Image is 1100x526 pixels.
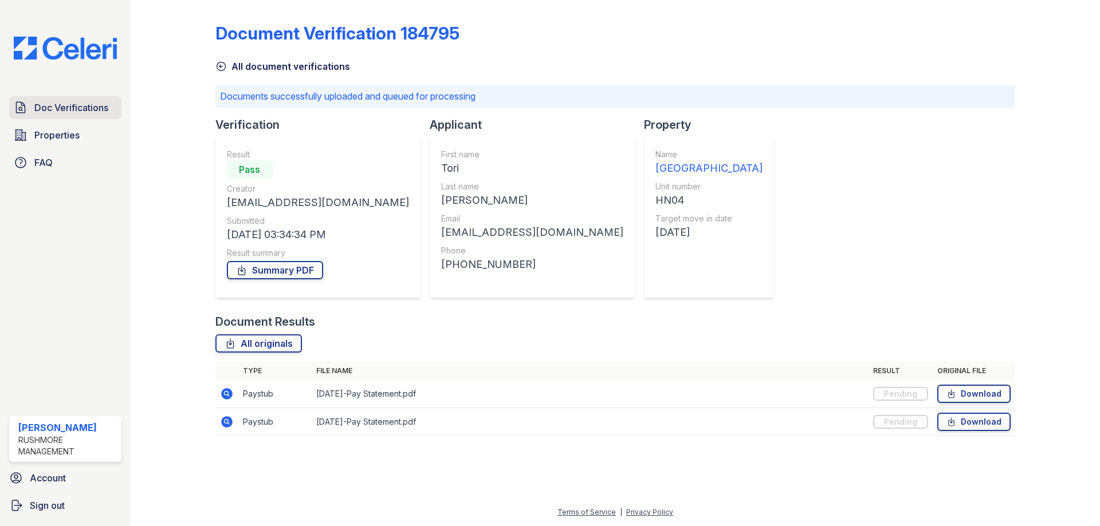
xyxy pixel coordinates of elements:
div: Tori [441,160,623,176]
div: [DATE] 03:34:34 PM [227,227,409,243]
div: Document Verification 184795 [215,23,459,43]
a: Summary PDF [227,261,323,279]
div: Document Results [215,314,315,330]
span: Properties [34,128,80,142]
span: Doc Verifications [34,101,108,114]
img: CE_Logo_Blue-a8612792a0a2168367f1c8372b55b34899dd931a85d93a1a3d3e32e68fde9ad4.png [5,37,126,60]
th: Result [869,362,933,380]
div: [DATE] [655,224,763,240]
div: [EMAIL_ADDRESS][DOMAIN_NAME] [227,195,409,211]
th: File name [312,362,869,380]
div: Name [655,149,763,160]
th: Type [238,362,312,380]
div: Property [644,117,783,133]
span: Account [30,471,66,485]
div: Submitted [227,215,409,227]
td: Paystub [238,408,312,436]
div: [EMAIL_ADDRESS][DOMAIN_NAME] [441,224,623,240]
a: All originals [215,334,302,353]
td: [DATE]-Pay Statement.pdf [312,408,869,436]
a: Name [GEOGRAPHIC_DATA] [655,149,763,176]
div: Result [227,149,409,160]
a: Download [937,413,1011,431]
div: Applicant [430,117,644,133]
div: Target move in date [655,213,763,224]
a: Terms of Service [557,508,616,516]
div: HN04 [655,192,763,208]
div: [GEOGRAPHIC_DATA] [655,160,763,176]
div: Phone [441,245,623,256]
a: All document verifications [215,60,350,73]
div: Email [441,213,623,224]
a: Properties [9,124,121,147]
div: [PERSON_NAME] [441,192,623,208]
a: Doc Verifications [9,96,121,119]
th: Original file [933,362,1015,380]
div: Last name [441,181,623,192]
span: Sign out [30,499,65,512]
div: Pending [873,387,928,401]
td: Paystub [238,380,312,408]
div: Pending [873,415,928,429]
div: | [620,508,622,516]
div: First name [441,149,623,160]
div: Result summary [227,247,409,259]
a: Privacy Policy [626,508,673,516]
div: Pass [227,160,273,179]
div: Unit number [655,181,763,192]
a: Download [937,385,1011,403]
div: Verification [215,117,430,133]
div: Creator [227,183,409,195]
div: Rushmore Management [18,434,117,457]
div: [PHONE_NUMBER] [441,256,623,272]
a: Account [5,466,126,489]
div: [PERSON_NAME] [18,421,117,434]
span: FAQ [34,156,53,169]
p: Documents successfully uploaded and queued for processing [220,89,1011,103]
a: Sign out [5,494,126,517]
td: [DATE]-Pay Statement.pdf [312,380,869,408]
a: FAQ [9,151,121,174]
